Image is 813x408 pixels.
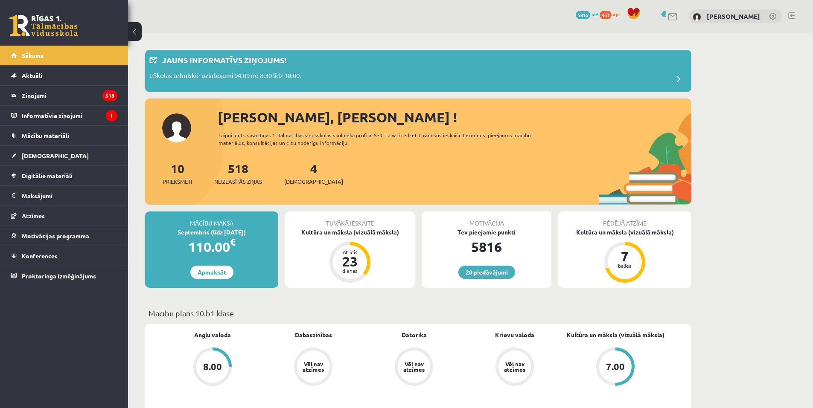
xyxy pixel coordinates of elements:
span: Atzīmes [22,212,45,220]
a: [DEMOGRAPHIC_DATA] [11,146,117,165]
a: Kultūra un māksla (vizuālā māksla) Atlicis 23 dienas [285,228,415,284]
span: Digitālie materiāli [22,172,73,179]
p: Mācību plāns 10.b1 klase [149,307,688,319]
a: Kultūra un māksla (vizuālā māksla) [567,330,664,339]
p: Jauns informatīvs ziņojums! [162,54,286,66]
span: Neizlasītās ziņas [214,177,262,186]
span: Priekšmeti [163,177,192,186]
a: 4[DEMOGRAPHIC_DATA] [284,161,343,186]
a: Vēl nav atzīmes [364,347,464,388]
span: Motivācijas programma [22,232,89,240]
span: mP [592,11,598,17]
div: [PERSON_NAME], [PERSON_NAME] ! [218,107,691,127]
img: Arnella Baijere [693,13,701,21]
span: [DEMOGRAPHIC_DATA] [22,152,89,159]
div: 7 [612,249,638,263]
span: Mācību materiāli [22,132,69,139]
span: Proktoringa izmēģinājums [22,272,96,280]
div: Vēl nav atzīmes [402,361,426,372]
span: [DEMOGRAPHIC_DATA] [284,177,343,186]
span: Aktuāli [22,72,42,79]
div: dienas [337,268,363,273]
a: Digitālie materiāli [11,166,117,185]
span: 5816 [576,11,590,19]
a: Mācību materiāli [11,126,117,145]
a: Sākums [11,46,117,65]
legend: Informatīvie ziņojumi [22,106,117,125]
a: Aktuāli [11,66,117,85]
a: Jauns informatīvs ziņojums! eSkolas tehniskie uzlabojumi 04.09 no 8:30 līdz 10:00. [149,54,687,88]
a: 7.00 [565,347,666,388]
div: Motivācija [422,211,551,228]
a: Vēl nav atzīmes [263,347,364,388]
div: 5816 [422,237,551,257]
p: eSkolas tehniskie uzlabojumi 04.09 no 8:30 līdz 10:00. [149,71,301,83]
a: Angļu valoda [194,330,231,339]
a: 5816 mP [576,11,598,17]
div: 8.00 [203,362,222,371]
span: € [230,236,236,248]
legend: Ziņojumi [22,86,117,105]
div: Tuvākā ieskaite [285,211,415,228]
div: Tev pieejamie punkti [422,228,551,237]
a: Dabaszinības [295,330,332,339]
a: Rīgas 1. Tālmācības vidusskola [9,15,78,36]
a: Atzīmes [11,206,117,226]
span: 453 [600,11,612,19]
a: 8.00 [162,347,263,388]
a: [PERSON_NAME] [707,12,760,20]
div: Septembris (līdz [DATE]) [145,228,278,237]
i: 518 [102,90,117,101]
a: Ziņojumi518 [11,86,117,105]
a: Maksājumi [11,186,117,205]
a: 453 xp [600,11,623,17]
span: xp [613,11,618,17]
div: 7.00 [606,362,625,371]
a: 10Priekšmeti [163,161,192,186]
div: Pēdējā atzīme [558,211,691,228]
div: Atlicis [337,249,363,255]
a: Apmaksāt [190,266,233,279]
a: Datorika [402,330,427,339]
a: 20 piedāvājumi [458,266,515,279]
a: Motivācijas programma [11,226,117,246]
span: Sākums [22,52,44,59]
a: Informatīvie ziņojumi1 [11,106,117,125]
a: Proktoringa izmēģinājums [11,266,117,286]
div: 110.00 [145,237,278,257]
div: Kultūra un māksla (vizuālā māksla) [558,228,691,237]
a: Vēl nav atzīmes [464,347,565,388]
a: Konferences [11,246,117,266]
legend: Maksājumi [22,186,117,205]
div: Mācību maksa [145,211,278,228]
div: Vēl nav atzīmes [503,361,527,372]
div: Vēl nav atzīmes [301,361,325,372]
i: 1 [106,110,117,122]
span: Konferences [22,252,58,260]
div: balles [612,263,638,268]
div: 23 [337,255,363,268]
a: 518Neizlasītās ziņas [214,161,262,186]
div: Kultūra un māksla (vizuālā māksla) [285,228,415,237]
a: Krievu valoda [495,330,534,339]
a: Kultūra un māksla (vizuālā māksla) 7 balles [558,228,691,284]
div: Laipni lūgts savā Rīgas 1. Tālmācības vidusskolas skolnieka profilā. Šeit Tu vari redzēt tuvojošo... [219,131,546,147]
